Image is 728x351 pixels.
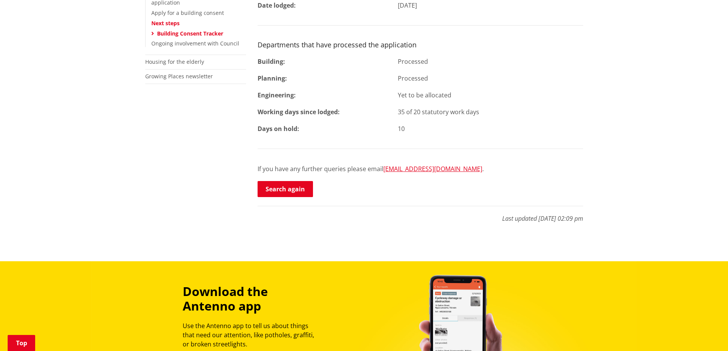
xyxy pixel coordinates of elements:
strong: Working days since lodged: [258,108,340,116]
a: Housing for the elderly [145,58,204,65]
p: Last updated [DATE] 02:09 pm [258,206,583,223]
a: Next steps [151,19,180,27]
h3: Departments that have processed the application [258,41,583,49]
a: Growing Places newsletter [145,73,213,80]
p: If you have any further queries please email . [258,164,583,173]
a: [EMAIL_ADDRESS][DOMAIN_NAME] [383,165,482,173]
strong: Engineering: [258,91,296,99]
p: Use the Antenno app to tell us about things that need our attention, like potholes, graffiti, or ... [183,321,321,349]
div: Processed [392,74,589,83]
strong: Planning: [258,74,287,82]
h3: Download the Antenno app [183,284,321,314]
div: [DATE] [392,1,589,10]
a: Apply for a building consent [151,9,224,16]
div: 35 of 20 statutory work days [392,107,589,116]
div: 10 [392,124,589,133]
a: Top [8,335,35,351]
a: Ongoing involvement with Council [151,40,239,47]
strong: Date lodged: [258,1,296,10]
strong: Days on hold: [258,125,299,133]
strong: Building: [258,57,285,66]
div: Processed [392,57,589,66]
iframe: Messenger Launcher [693,319,720,346]
a: Search again [258,181,313,197]
a: Building Consent Tracker [157,30,223,37]
div: Yet to be allocated [392,91,589,100]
